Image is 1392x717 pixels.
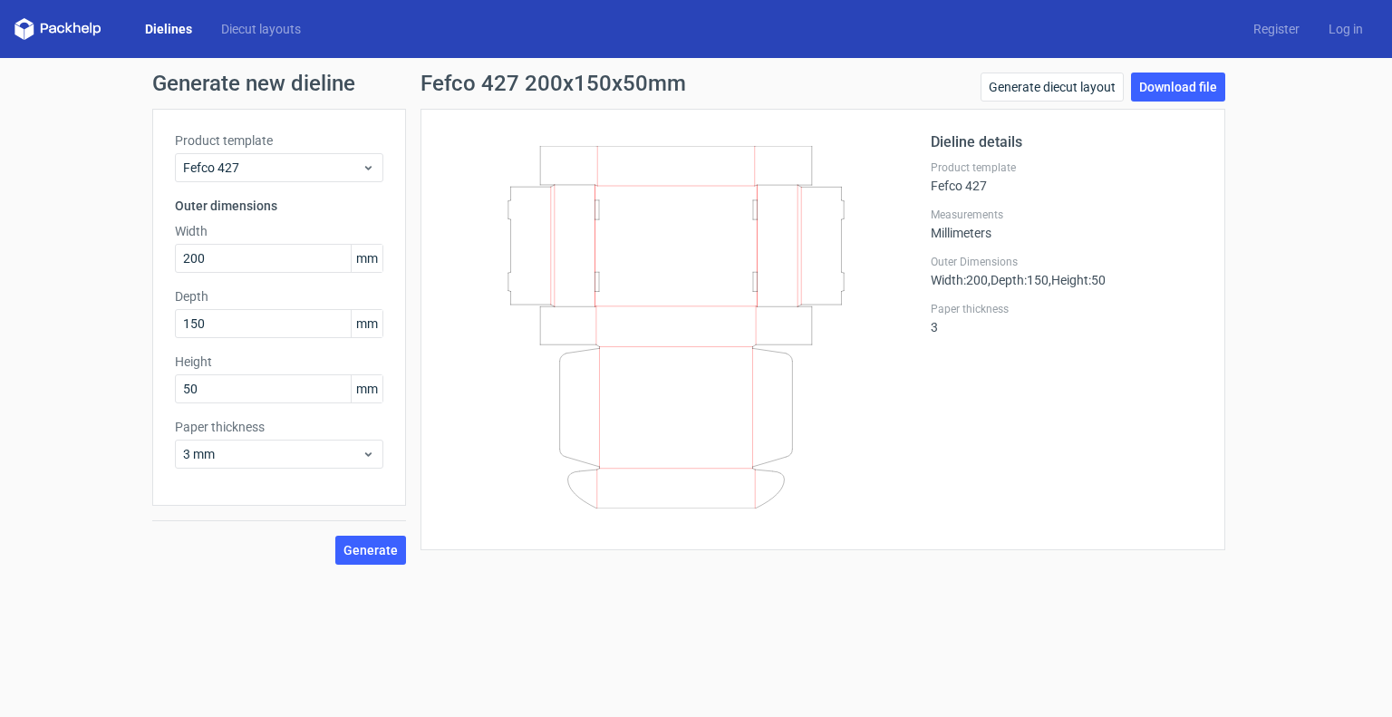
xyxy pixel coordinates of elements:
[175,418,383,436] label: Paper thickness
[175,131,383,150] label: Product template
[183,159,362,177] span: Fefco 427
[351,375,382,402] span: mm
[175,222,383,240] label: Width
[931,208,1203,222] label: Measurements
[351,245,382,272] span: mm
[335,536,406,565] button: Generate
[175,197,383,215] h3: Outer dimensions
[152,73,1240,94] h1: Generate new dieline
[1314,20,1377,38] a: Log in
[1131,73,1225,102] a: Download file
[130,20,207,38] a: Dielines
[931,131,1203,153] h2: Dieline details
[988,273,1049,287] span: , Depth : 150
[931,208,1203,240] div: Millimeters
[981,73,1124,102] a: Generate diecut layout
[931,273,988,287] span: Width : 200
[420,73,686,94] h1: Fefco 427 200x150x50mm
[175,353,383,371] label: Height
[931,255,1203,269] label: Outer Dimensions
[343,544,398,557] span: Generate
[1049,273,1106,287] span: , Height : 50
[207,20,315,38] a: Diecut layouts
[931,160,1203,175] label: Product template
[351,310,382,337] span: mm
[931,302,1203,316] label: Paper thickness
[183,445,362,463] span: 3 mm
[931,302,1203,334] div: 3
[931,160,1203,193] div: Fefco 427
[1239,20,1314,38] a: Register
[175,287,383,305] label: Depth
